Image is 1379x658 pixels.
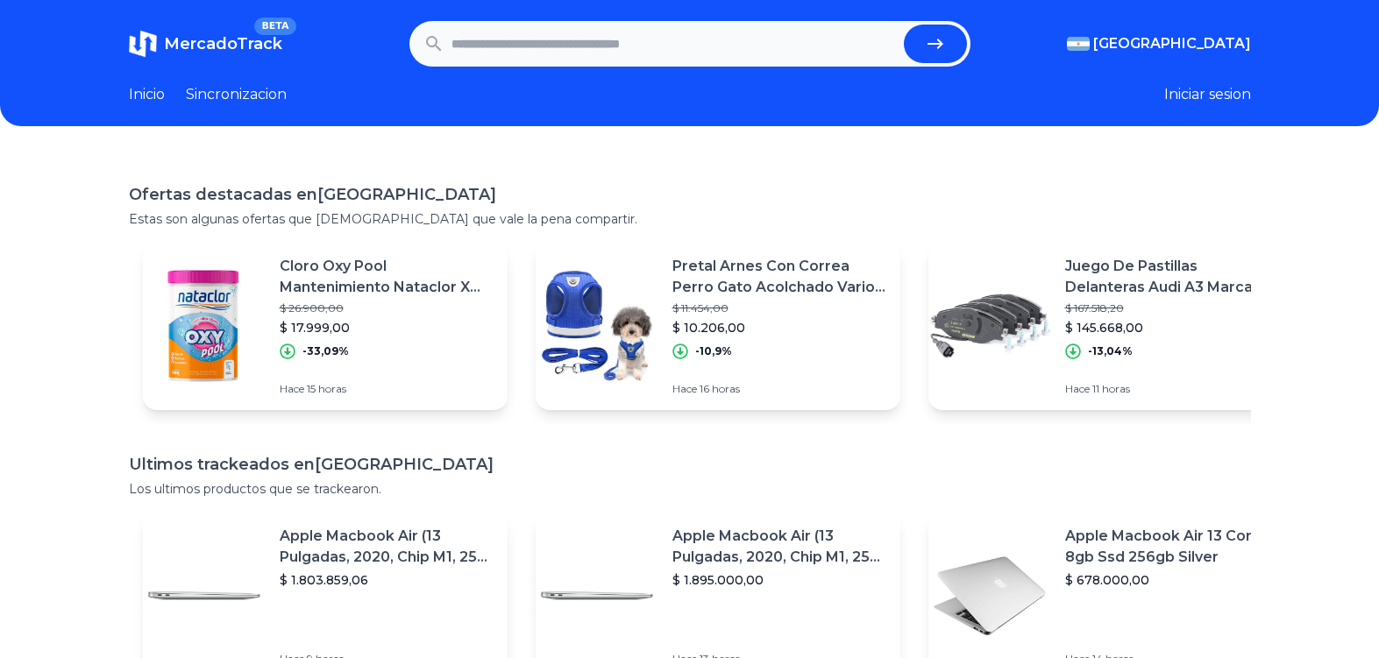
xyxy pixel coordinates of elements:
span: BETA [254,18,295,35]
img: Featured image [143,265,266,387]
p: $ 11.454,00 [672,301,886,315]
p: $ 10.206,00 [672,319,886,336]
p: -13,04% [1088,344,1133,358]
p: -33,09% [302,344,349,358]
p: Hace 16 horas [672,382,886,396]
p: $ 678.000,00 [1065,571,1279,589]
img: Featured image [536,534,658,657]
span: MercadoTrack [164,34,282,53]
p: $ 167.518,20 [1065,301,1279,315]
a: Sincronizacion [186,84,287,105]
p: Los ultimos productos que se trackearon. [129,480,1251,498]
img: Featured image [928,265,1051,387]
img: Featured image [928,534,1051,657]
p: Apple Macbook Air (13 Pulgadas, 2020, Chip M1, 256 Gb De Ssd, 8 Gb De Ram) - Plata [672,526,886,568]
a: Featured imageCloro Oxy Pool Mantenimiento Nataclor X 1kg (ing [GEOGRAPHIC_DATA])$ 26.900,00$ 17.... [143,242,508,410]
p: Apple Macbook Air 13 Core I5 8gb Ssd 256gb Silver [1065,526,1279,568]
p: $ 26.900,00 [280,301,494,315]
p: $ 17.999,00 [280,319,494,336]
a: Featured imagePretal Arnes Con Correa Perro Gato Acolchado Varios Talles!$ 11.454,00$ 10.206,00-1... [536,242,900,410]
p: Estas son algunas ofertas que [DEMOGRAPHIC_DATA] que vale la pena compartir. [129,210,1251,228]
p: Pretal Arnes Con Correa Perro Gato Acolchado Varios Talles! [672,256,886,298]
p: Juego De Pastillas Delanteras Audi A3 Marca Textar Alemanas [1065,256,1279,298]
a: Inicio [129,84,165,105]
p: Apple Macbook Air (13 Pulgadas, 2020, Chip M1, 256 Gb De Ssd, 8 Gb De Ram) - Plata [280,526,494,568]
img: Argentina [1067,37,1090,51]
p: -10,9% [695,344,732,358]
a: Featured imageJuego De Pastillas Delanteras Audi A3 Marca Textar Alemanas$ 167.518,20$ 145.668,00... [928,242,1293,410]
button: [GEOGRAPHIC_DATA] [1067,33,1251,54]
p: $ 1.895.000,00 [672,571,886,589]
p: Cloro Oxy Pool Mantenimiento Nataclor X 1kg (ing [GEOGRAPHIC_DATA]) [280,256,494,298]
img: Featured image [536,265,658,387]
img: Featured image [143,534,266,657]
p: $ 145.668,00 [1065,319,1279,336]
p: Hace 11 horas [1065,382,1279,396]
a: MercadoTrackBETA [129,30,282,58]
p: Hace 15 horas [280,382,494,396]
h1: Ofertas destacadas en [GEOGRAPHIC_DATA] [129,182,1251,207]
p: $ 1.803.859,06 [280,571,494,589]
span: [GEOGRAPHIC_DATA] [1093,33,1251,54]
img: MercadoTrack [129,30,157,58]
button: Iniciar sesion [1164,84,1251,105]
h1: Ultimos trackeados en [GEOGRAPHIC_DATA] [129,452,1251,477]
